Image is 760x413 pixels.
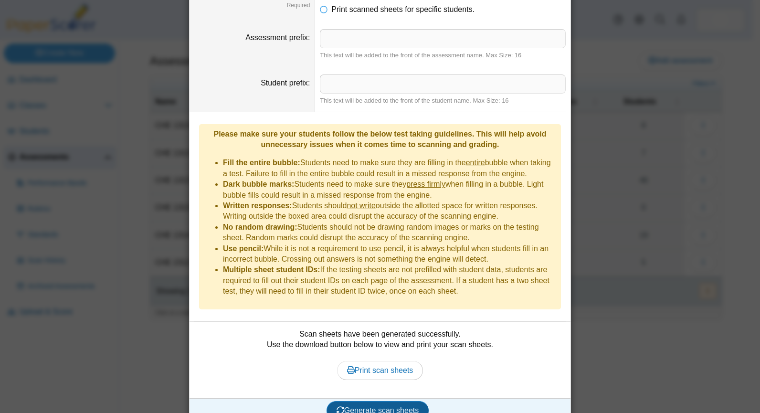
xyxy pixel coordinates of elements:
li: Students should not be drawing random images or marks on the testing sheet. Random marks could di... [223,222,556,244]
label: Assessment prefix [245,33,310,42]
dfn: Required [194,1,310,10]
li: While it is not a requirement to use pencil, it is always helpful when students fill in an incorr... [223,244,556,265]
b: No random drawing: [223,223,297,231]
li: If the testing sheets are not prefilled with student data, students are required to fill out thei... [223,265,556,297]
u: entire [466,159,485,167]
li: Students should outside the allotted space for written responses. Writing outside the boxed area ... [223,201,556,222]
li: Students need to make sure they when filling in a bubble. Light bubble fills could result in a mi... [223,179,556,201]
u: press firmly [406,180,445,188]
a: Print scan sheets [337,361,423,380]
label: Student prefix [261,79,310,87]
b: Please make sure your students follow the below test taking guidelines. This will help avoid unne... [213,130,546,148]
span: Print scanned sheets for specific students. [331,5,475,13]
b: Written responses: [223,201,292,210]
div: Scan sheets have been generated successfully. Use the download button below to view and print you... [194,329,566,391]
div: This text will be added to the front of the student name. Max Size: 16 [320,96,566,105]
span: Print scan sheets [347,366,413,374]
b: Multiple sheet student IDs: [223,265,320,274]
b: Dark bubble marks: [223,180,294,188]
b: Fill the entire bubble: [223,159,300,167]
li: Students need to make sure they are filling in the bubble when taking a test. Failure to fill in ... [223,158,556,179]
b: Use pencil: [223,244,264,253]
u: not write [347,201,375,210]
div: This text will be added to the front of the assessment name. Max Size: 16 [320,51,566,60]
